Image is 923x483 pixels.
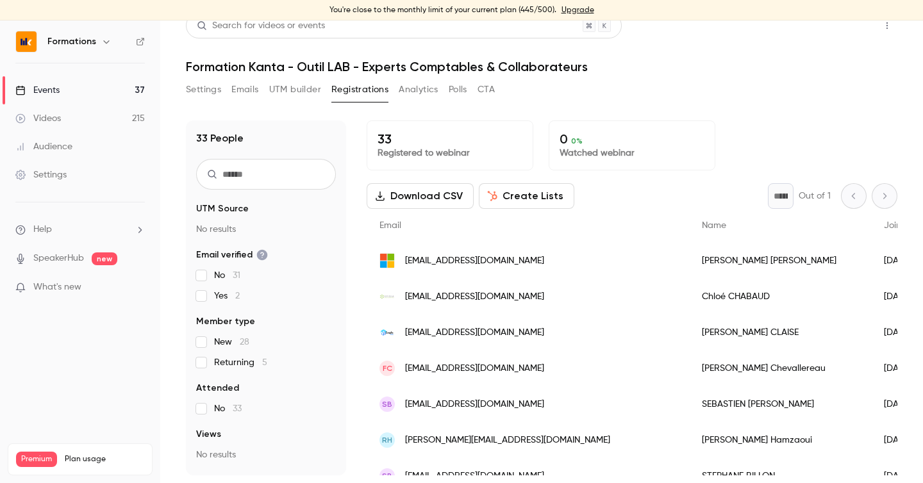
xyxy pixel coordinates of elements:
p: Registered to webinar [378,147,522,160]
span: 31 [233,271,240,280]
span: new [92,252,117,265]
img: live.fr [379,253,395,268]
button: UTM builder [269,79,321,100]
button: Create Lists [479,183,574,209]
span: Views [196,428,221,441]
span: Name [702,221,726,230]
iframe: Noticeable Trigger [129,282,145,293]
button: Analytics [399,79,438,100]
span: 0 % [571,136,583,145]
span: [EMAIL_ADDRESS][DOMAIN_NAME] [405,362,544,375]
span: [EMAIL_ADDRESS][DOMAIN_NAME] [405,290,544,304]
span: Help [33,223,52,236]
p: Out of 1 [799,190,831,202]
h6: Formations [47,35,96,48]
div: Settings [15,168,67,181]
p: 33 [378,131,522,147]
span: Member type [196,315,255,328]
button: Emails [231,79,258,100]
span: Premium [16,452,57,467]
img: efidia.fr [379,289,395,304]
button: Share [816,13,867,38]
span: FC [383,363,392,374]
span: 28 [240,338,249,347]
span: No [214,402,242,415]
p: No results [196,223,336,236]
span: 33 [233,404,242,413]
span: [EMAIL_ADDRESS][DOMAIN_NAME] [405,326,544,340]
div: Events [15,84,60,97]
a: Upgrade [561,5,594,15]
img: mycompta.expert [379,325,395,340]
span: [EMAIL_ADDRESS][DOMAIN_NAME] [405,254,544,268]
a: SpeakerHub [33,252,84,265]
div: [PERSON_NAME] CLAISE [689,315,871,350]
span: What's new [33,281,81,294]
button: Settings [186,79,221,100]
img: Formations [16,31,37,52]
div: SEBASTIEN [PERSON_NAME] [689,386,871,422]
p: Watched webinar [560,147,704,160]
p: 0 [560,131,704,147]
div: Videos [15,112,61,125]
div: [PERSON_NAME] Chevallereau [689,350,871,386]
div: Chloé CHABAUD [689,279,871,315]
span: New [214,336,249,348]
h1: 33 People [196,131,244,146]
div: Audience [15,140,72,153]
span: No [214,269,240,282]
span: [PERSON_NAME][EMAIL_ADDRESS][DOMAIN_NAME] [405,434,610,447]
span: SB [382,470,392,482]
h1: Formation Kanta - Outil LAB - Experts Comptables & Collaborateurs [186,59,897,74]
span: Returning [214,356,267,369]
span: Yes [214,290,240,302]
span: 2 [235,291,240,300]
span: SB [382,398,392,410]
button: Registrations [331,79,388,100]
span: Attended [196,382,239,395]
span: 5 [262,358,267,367]
span: Email [379,221,401,230]
div: [PERSON_NAME] [PERSON_NAME] [689,243,871,279]
div: Search for videos or events [197,19,325,33]
div: [PERSON_NAME] Hamzaoui [689,422,871,458]
span: UTM Source [196,202,249,215]
button: Polls [449,79,467,100]
li: help-dropdown-opener [15,223,145,236]
span: Plan usage [65,454,144,464]
span: Email verified [196,249,268,261]
button: CTA [478,79,495,100]
span: [EMAIL_ADDRESS][DOMAIN_NAME] [405,470,544,483]
p: No results [196,448,336,461]
span: [EMAIL_ADDRESS][DOMAIN_NAME] [405,398,544,411]
button: Download CSV [367,183,474,209]
span: RH [382,434,392,446]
